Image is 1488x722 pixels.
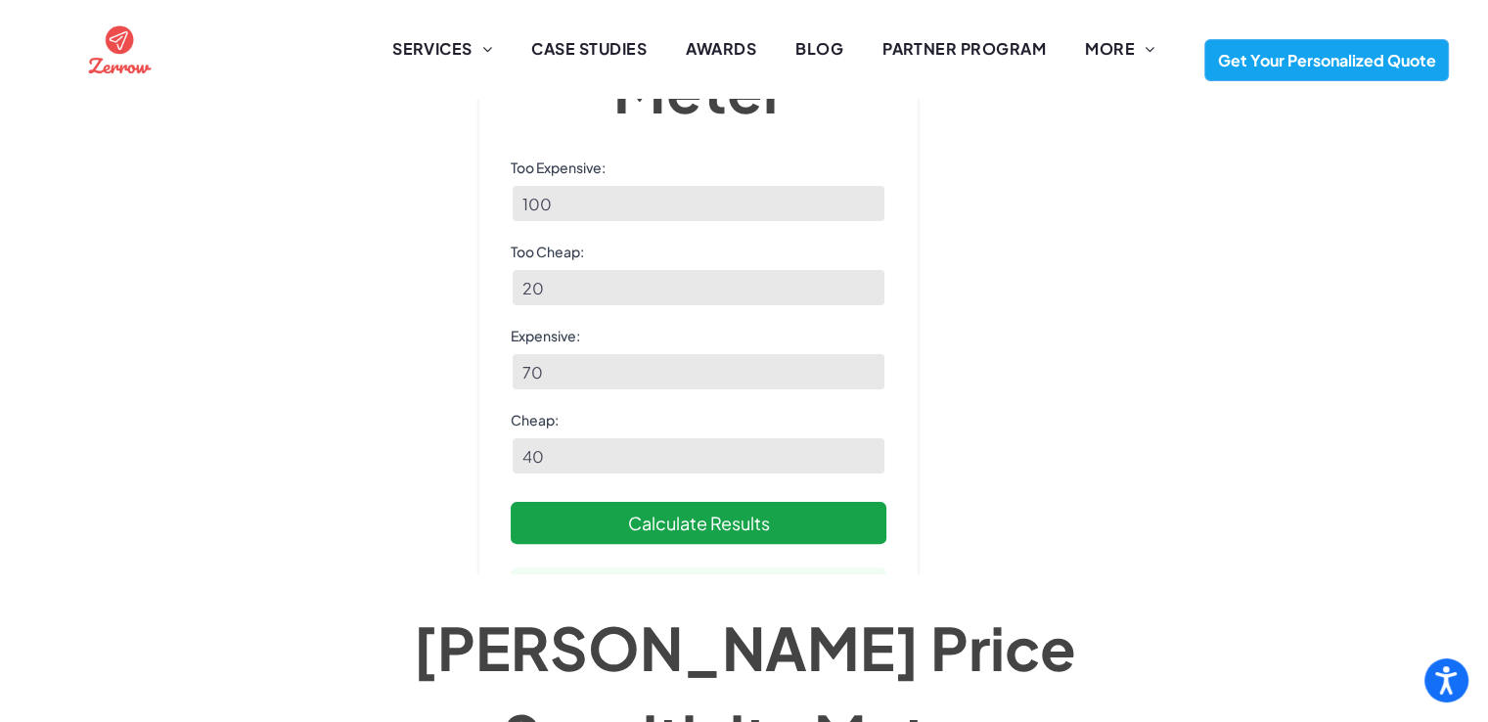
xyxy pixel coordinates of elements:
label: Too Expensive: [511,158,886,177]
span: Get Your Personalized Quote [1211,40,1443,80]
a: MORE [1065,37,1174,61]
label: Expensive: [511,326,886,345]
button: Calculate Results [511,502,886,544]
label: Too Cheap: [511,242,886,261]
a: SERVICES [373,37,512,61]
input: Enter amount [511,436,886,475]
img: the logo for zernow is a red circle with an airplane in it . [85,15,155,84]
a: CASE STUDIES [512,37,666,61]
a: BLOG [776,37,863,61]
input: Enter amount [511,184,886,223]
a: AWARDS [666,37,776,61]
input: Enter amount [511,352,886,391]
label: Cheap: [511,410,886,429]
a: PARTNER PROGRAM [863,37,1065,61]
a: Get Your Personalized Quote [1204,39,1449,81]
input: Enter amount [511,268,886,307]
